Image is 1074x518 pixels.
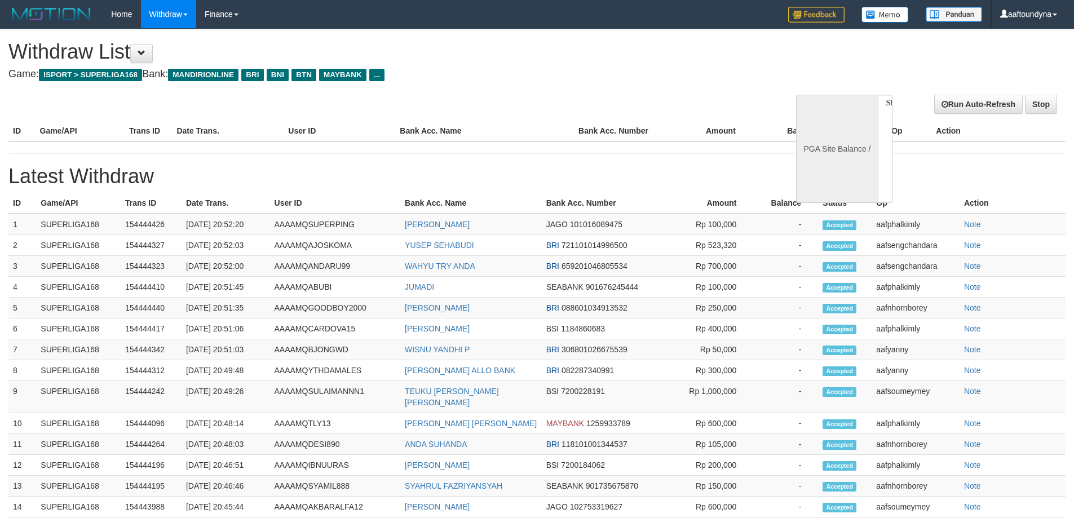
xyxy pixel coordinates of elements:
a: Note [964,282,981,291]
th: Trans ID [121,193,182,214]
td: aafphalkimly [872,214,960,235]
span: Accepted [823,387,856,397]
td: AAAAMQSULAIMANNN1 [270,381,401,413]
td: aafsoumeymey [872,497,960,517]
span: MAYBANK [319,69,366,81]
span: BRI [546,366,559,375]
td: 154444264 [121,434,182,455]
td: SUPERLIGA168 [36,298,121,318]
td: [DATE] 20:51:03 [182,339,270,360]
a: Note [964,461,981,470]
span: JAGO [546,220,568,229]
td: [DATE] 20:52:00 [182,256,270,277]
span: BSI [546,461,559,470]
td: 154444323 [121,256,182,277]
th: Bank Acc. Number [574,121,663,141]
th: Action [931,121,1066,141]
span: JAGO [546,502,568,511]
img: MOTION_logo.png [8,6,94,23]
td: aafphalkimly [872,318,960,339]
td: 7 [8,339,36,360]
td: SUPERLIGA168 [36,339,121,360]
td: 154444312 [121,360,182,381]
td: SUPERLIGA168 [36,434,121,455]
th: Status [818,193,872,214]
td: AAAAMQAKBARALFA12 [270,497,401,517]
td: - [753,360,818,381]
a: ANDA SUHANDA [405,440,467,449]
a: Stop [1025,95,1057,114]
span: BRI [546,345,559,354]
a: [PERSON_NAME] [PERSON_NAME] [405,419,537,428]
td: 154444440 [121,298,182,318]
th: User ID [284,121,395,141]
span: SEABANK [546,481,584,490]
td: - [753,256,818,277]
a: [PERSON_NAME] [405,461,470,470]
span: ISPORT > SUPERLIGA168 [39,69,142,81]
td: [DATE] 20:51:35 [182,298,270,318]
td: 154444410 [121,277,182,298]
span: Accepted [823,440,856,450]
td: aafyanny [872,339,960,360]
a: [PERSON_NAME] ALLO BANK [405,366,515,375]
span: 659201046805534 [562,262,627,271]
td: aafphalkimly [872,455,960,476]
a: [PERSON_NAME] [405,324,470,333]
span: 118101001344537 [562,440,627,449]
td: SUPERLIGA168 [36,360,121,381]
th: Date Trans. [182,193,270,214]
td: Rp 600,000 [677,497,753,517]
td: AAAAMQSUPERPING [270,214,401,235]
span: BRI [241,69,263,81]
span: BRI [546,262,559,271]
a: Run Auto-Refresh [934,95,1023,114]
a: Note [964,366,981,375]
th: Bank Acc. Name [400,193,542,214]
a: YUSEP SEHABUDI [405,241,474,250]
span: Accepted [823,241,856,251]
span: 901735675870 [586,481,638,490]
td: - [753,318,818,339]
td: - [753,434,818,455]
td: SUPERLIGA168 [36,476,121,497]
a: Note [964,502,981,511]
span: 7200228191 [561,387,605,396]
td: SUPERLIGA168 [36,277,121,298]
td: SUPERLIGA168 [36,318,121,339]
span: 102753319627 [570,502,622,511]
td: AAAAMQANDARU99 [270,256,401,277]
a: Note [964,241,981,250]
td: 3 [8,256,36,277]
td: Rp 400,000 [677,318,753,339]
th: ID [8,121,36,141]
td: aafnhornborey [872,434,960,455]
a: SYAHRUL FAZRIYANSYAH [405,481,502,490]
td: 13 [8,476,36,497]
th: Balance [753,193,818,214]
td: SUPERLIGA168 [36,256,121,277]
td: 5 [8,298,36,318]
td: Rp 200,000 [677,455,753,476]
span: Accepted [823,304,856,313]
th: Bank Acc. Number [542,193,677,214]
img: Feedback.jpg [788,7,845,23]
td: Rp 105,000 [677,434,753,455]
td: AAAAMQDESI890 [270,434,401,455]
th: Op [872,193,960,214]
span: 1184860683 [561,324,605,333]
td: [DATE] 20:48:14 [182,413,270,434]
span: Accepted [823,346,856,355]
a: Note [964,419,981,428]
td: - [753,381,818,413]
th: ID [8,193,36,214]
th: Balance [753,121,834,141]
td: - [753,214,818,235]
span: Accepted [823,366,856,376]
td: Rp 150,000 [677,476,753,497]
td: aafsoumeymey [872,381,960,413]
td: 4 [8,277,36,298]
td: 14 [8,497,36,517]
a: Note [964,324,981,333]
h1: Latest Withdraw [8,165,1066,188]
